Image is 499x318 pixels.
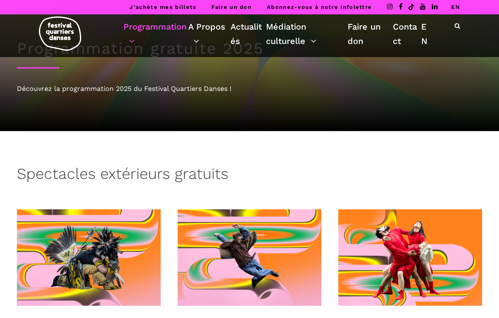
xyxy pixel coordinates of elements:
[129,4,196,10] a: J’achète mes billets
[348,19,393,48] a: Faire un don
[451,4,460,10] a: EN
[421,19,431,48] a: EN
[266,19,348,48] a: Médiation culturelle
[188,19,230,48] a: A Propos
[39,16,81,51] img: logo-fqd-med
[211,4,252,10] a: Faire un don
[267,4,372,10] a: Abonnez-vous à notre infolettre
[123,19,188,48] a: Programmation
[393,19,421,48] a: Contact
[17,165,228,186] h3: Spectacles extérieurs gratuits
[17,83,482,94] div: Découvrez la programmation 2025 du Festival Quartiers Danses !
[230,19,266,48] a: Actualités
